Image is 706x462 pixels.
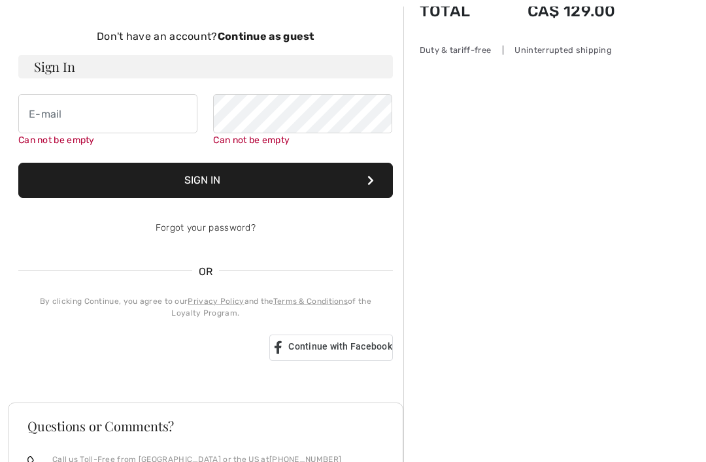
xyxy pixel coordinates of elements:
div: Can not be empty [213,133,392,147]
a: Terms & Conditions [273,297,348,306]
strong: Continue as guest [218,30,314,42]
span: Continue with Facebook [288,341,392,352]
a: Continue with Facebook [269,335,393,361]
div: Sign in with Google. Opens in new tab [18,333,259,362]
button: Sign In [18,163,393,198]
a: Privacy Policy [188,297,244,306]
div: Duty & tariff-free | Uninterrupted shipping [420,44,616,56]
input: E-mail [18,94,197,133]
a: Forgot your password? [156,222,256,233]
h3: Sign In [18,55,393,78]
div: By clicking Continue, you agree to our and the of the Loyalty Program. [18,295,393,319]
span: OR [192,264,220,280]
iframe: Sign in with Google Button [12,333,265,362]
h3: Questions or Comments? [27,420,384,433]
div: Don't have an account? [18,29,393,44]
div: Can not be empty [18,133,197,147]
